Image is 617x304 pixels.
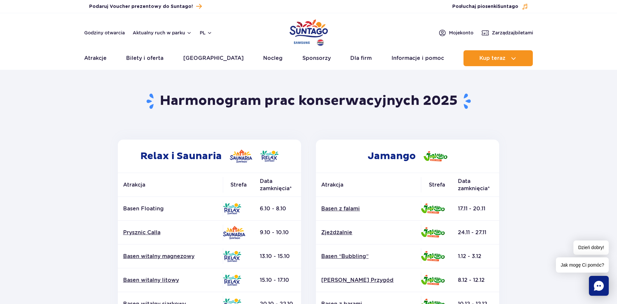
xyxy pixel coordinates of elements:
a: Informacje i pomoc [392,50,444,66]
img: Relax [260,151,279,162]
h2: Jamango [316,140,499,173]
td: 24.11 - 27.11 [453,221,499,244]
th: Strefa [421,173,453,197]
a: Nocleg [263,50,283,66]
img: Saunaria [223,226,245,239]
span: Moje konto [449,29,473,36]
img: Relax [223,203,241,214]
div: Chat [589,276,609,296]
a: Bilety i oferta [126,50,163,66]
a: [GEOGRAPHIC_DATA] [183,50,244,66]
a: Basen witalny litowy [123,277,218,284]
th: Atrakcja [316,173,421,197]
img: Relax [223,251,241,262]
h2: Relax i Saunaria [118,140,301,173]
th: Data zamknięcia* [453,173,499,197]
a: Mojekonto [438,29,473,37]
a: Basen witalny magnezowy [123,253,218,260]
th: Atrakcja [118,173,223,197]
a: Podaruj Voucher prezentowy do Suntago! [89,2,202,11]
a: Zarządzajbiletami [481,29,533,37]
button: Posłuchaj piosenkiSuntago [452,3,528,10]
a: Zjeżdżalnie [321,229,416,236]
th: Data zamknięcia* [255,173,301,197]
a: Park of Poland [290,17,328,47]
img: Relax [223,275,241,286]
img: Saunaria [230,150,252,163]
a: Basen z falami [321,205,416,212]
td: 13.10 - 15.10 [255,244,301,268]
h1: Harmonogram prac konserwacyjnych 2025 [115,93,502,110]
a: Basen “Bubbling” [321,253,416,260]
td: 17.11 - 20.11 [453,197,499,221]
span: Kup teraz [479,55,505,61]
td: 15.10 - 17.10 [255,268,301,292]
span: Jak mogę Ci pomóc? [556,257,609,273]
p: Basen Floating [123,205,218,212]
a: Godziny otwarcia [84,29,125,36]
span: Posłuchaj piosenki [452,3,518,10]
a: Dla firm [350,50,372,66]
img: Jamango [424,151,447,161]
button: pl [200,29,212,36]
td: 6.10 - 8.10 [255,197,301,221]
img: Jamango [421,275,445,285]
td: 9.10 - 10.10 [255,221,301,244]
th: Strefa [223,173,255,197]
a: Prysznic Calla [123,229,218,236]
button: Aktualny ruch w parku [133,30,192,35]
span: Podaruj Voucher prezentowy do Suntago! [89,3,193,10]
img: Jamango [421,251,445,261]
span: Zarządzaj biletami [492,29,533,36]
a: Atrakcje [84,50,107,66]
td: 1.12 - 3.12 [453,244,499,268]
a: [PERSON_NAME] Przygód [321,277,416,284]
button: Kup teraz [463,50,533,66]
span: Suntago [497,4,518,9]
img: Jamango [421,227,445,238]
a: Sponsorzy [302,50,331,66]
img: Jamango [421,203,445,214]
td: 8.12 - 12.12 [453,268,499,292]
span: Dzień dobry! [573,240,609,255]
